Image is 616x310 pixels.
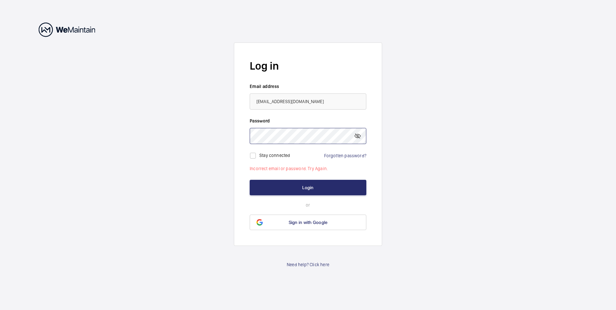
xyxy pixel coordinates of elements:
a: Need help? Click here [287,261,329,268]
h2: Log in [250,58,366,73]
label: Stay connected [259,152,290,158]
label: Email address [250,83,366,90]
button: Login [250,180,366,195]
a: Forgotten password? [324,153,366,158]
p: or [250,202,366,208]
span: Sign in with Google [289,220,328,225]
p: Incorrect email or password. Try Again. [250,165,366,172]
label: Password [250,118,366,124]
input: Your email address [250,93,366,110]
